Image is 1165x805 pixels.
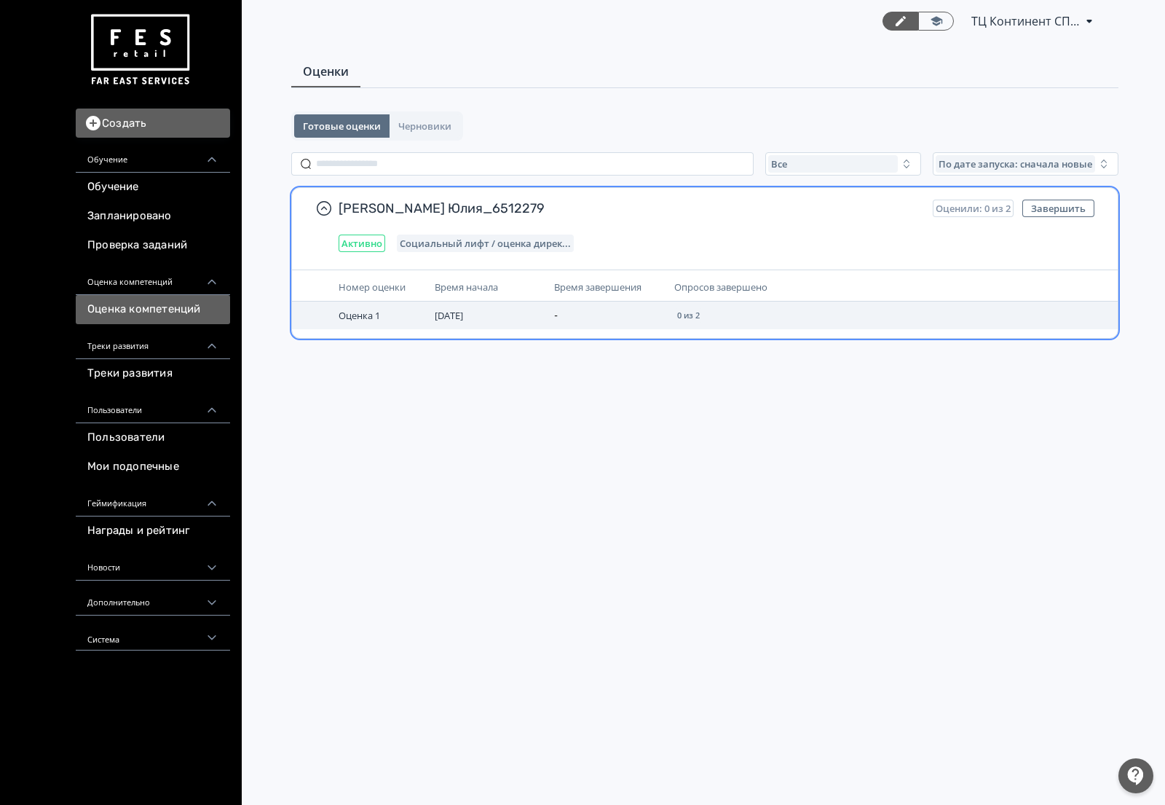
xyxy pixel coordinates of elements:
[771,158,787,170] span: Все
[303,63,349,80] span: Оценки
[76,452,230,482] a: Мои подопечные
[435,280,498,294] span: Время начала
[400,237,571,249] span: Социальный лифт / оценка директора магазина
[674,280,767,294] span: Опросов завершено
[76,295,230,324] a: Оценка компетенций
[303,120,381,132] span: Готовые оценки
[76,517,230,546] a: Награды и рейтинг
[939,158,1092,170] span: По дате запуска: сначала новые
[87,9,192,91] img: https://files.teachbase.ru/system/account/57463/logo/medium-936fc5084dd2c598f50a98b9cbe0469a.png
[339,200,921,217] span: [PERSON_NAME] Юлия_6512279
[933,152,1118,176] button: По дате запуска: сначала новые
[76,231,230,260] a: Проверка заданий
[971,12,1081,30] span: ТЦ Континент СПб CR 6512279
[76,581,230,616] div: Дополнительно
[76,546,230,581] div: Новости
[76,324,230,359] div: Треки развития
[936,203,1011,214] span: Оценили: 0 из 2
[918,12,954,31] a: Переключиться в режим ученика
[677,311,700,320] span: 0 из 2
[76,359,230,388] a: Треки развития
[76,423,230,452] a: Пользователи
[76,173,230,202] a: Обучение
[76,482,230,517] div: Геймификация
[76,138,230,173] div: Обучение
[339,309,380,322] span: Оценка 1
[548,302,668,329] td: -
[435,309,463,322] span: [DATE]
[76,260,230,295] div: Оценка компетенций
[390,114,460,138] button: Черновики
[76,109,230,138] button: Создать
[76,616,230,651] div: Система
[1022,200,1094,217] button: Завершить
[339,280,406,294] span: Номер оценки
[554,280,641,294] span: Время завершения
[294,114,390,138] button: Готовые оценки
[398,120,451,132] span: Черновики
[341,237,382,249] span: Активно
[76,202,230,231] a: Запланировано
[765,152,921,176] button: Все
[76,388,230,423] div: Пользователи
